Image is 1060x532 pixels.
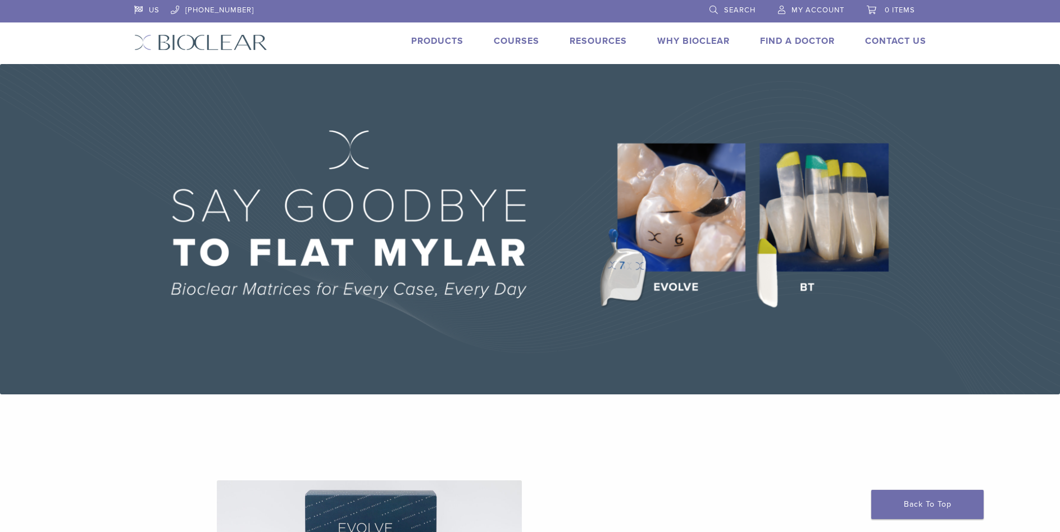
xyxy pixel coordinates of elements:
[570,35,627,47] a: Resources
[791,6,844,15] span: My Account
[871,490,984,519] a: Back To Top
[494,35,539,47] a: Courses
[760,35,835,47] a: Find A Doctor
[724,6,756,15] span: Search
[865,35,926,47] a: Contact Us
[411,35,463,47] a: Products
[134,34,267,51] img: Bioclear
[885,6,915,15] span: 0 items
[657,35,730,47] a: Why Bioclear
